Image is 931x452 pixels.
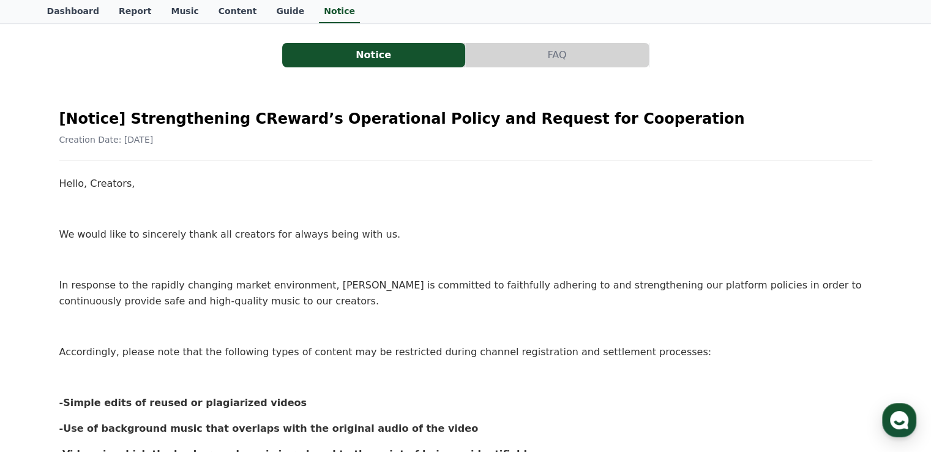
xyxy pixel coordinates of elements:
strong: -Use of background music that overlaps with the original audio of the video [59,423,479,434]
span: Home [31,369,53,379]
a: Notice [282,43,466,67]
p: We would like to sincerely thank all creators for always being with us. [59,227,872,243]
button: FAQ [466,43,649,67]
p: In response to the rapidly changing market environment, [PERSON_NAME] is committed to faithfully ... [59,277,872,309]
a: Home [4,350,81,381]
span: Creation Date: [DATE] [59,135,154,145]
p: Hello, Creators, [59,176,872,192]
span: Messages [102,369,138,379]
span: Settings [181,369,211,379]
a: FAQ [466,43,649,67]
h2: [Notice] Strengthening CReward’s Operational Policy and Request for Cooperation [59,109,872,129]
strong: -Simple edits of reused or plagiarized videos [59,397,307,409]
a: Messages [81,350,158,381]
a: Settings [158,350,235,381]
button: Notice [282,43,465,67]
p: Accordingly, please note that the following types of content may be restricted during channel reg... [59,344,872,360]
